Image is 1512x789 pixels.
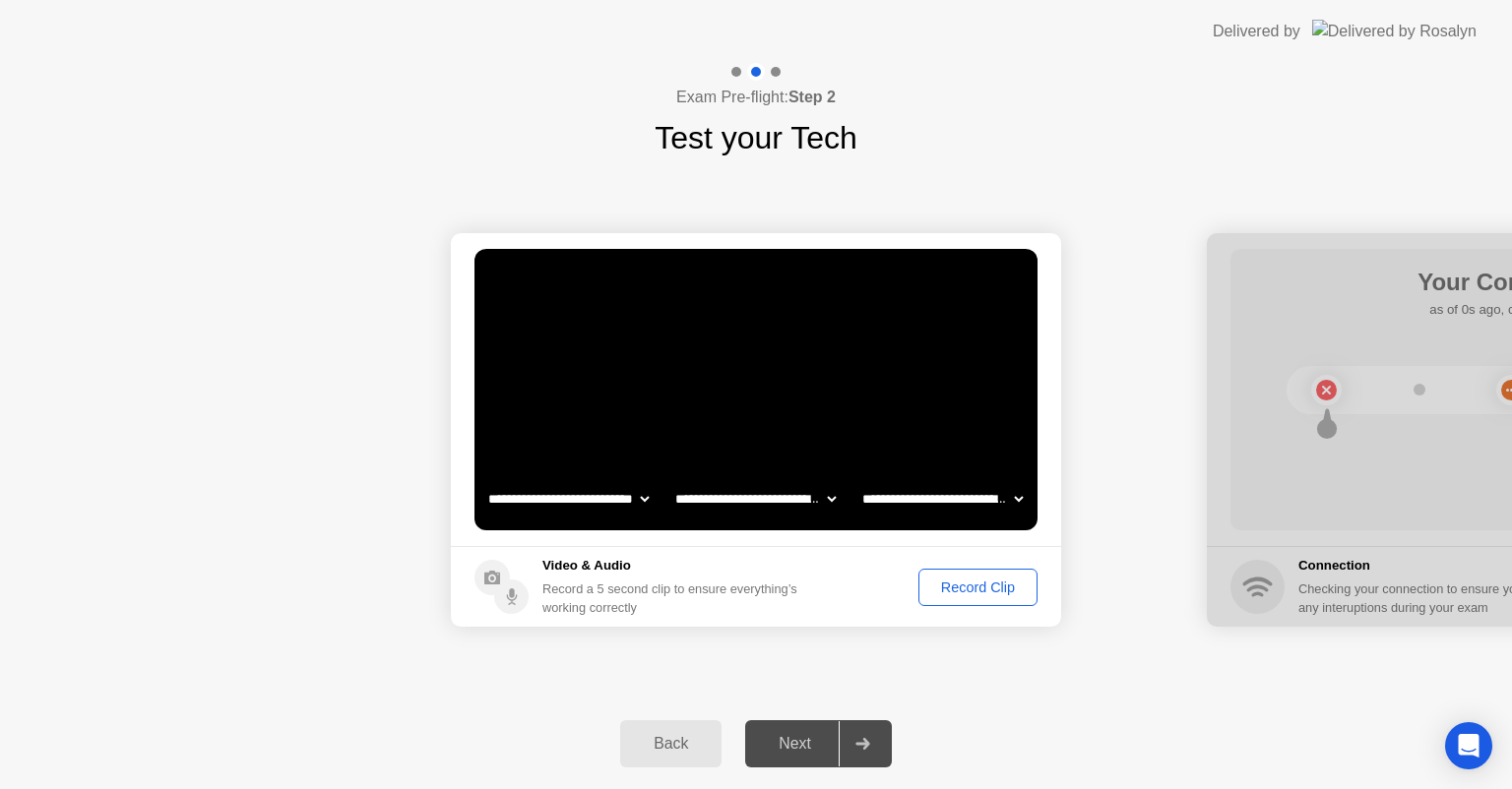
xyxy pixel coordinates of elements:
select: Available speakers [671,479,840,518]
h1: Test your Tech [655,114,857,161]
button: Back [620,720,722,767]
div: Record a 5 second clip to ensure everything’s working correctly [542,579,805,617]
img: Delivered by Rosalyn [1312,20,1477,42]
button: Next [745,720,892,767]
div: Next [751,735,839,753]
div: Delivered by [1213,20,1300,43]
button: Record Clip [918,569,1038,606]
select: Available cameras [484,479,653,518]
div: Back [626,735,716,753]
div: Open Intercom Messenger [1445,722,1492,769]
h4: Exam Pre-flight: [676,86,836,109]
div: Record Clip [925,579,1031,595]
select: Available microphones [858,479,1027,518]
b: Step 2 [788,89,836,105]
h5: Video & Audio [542,556,805,576]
